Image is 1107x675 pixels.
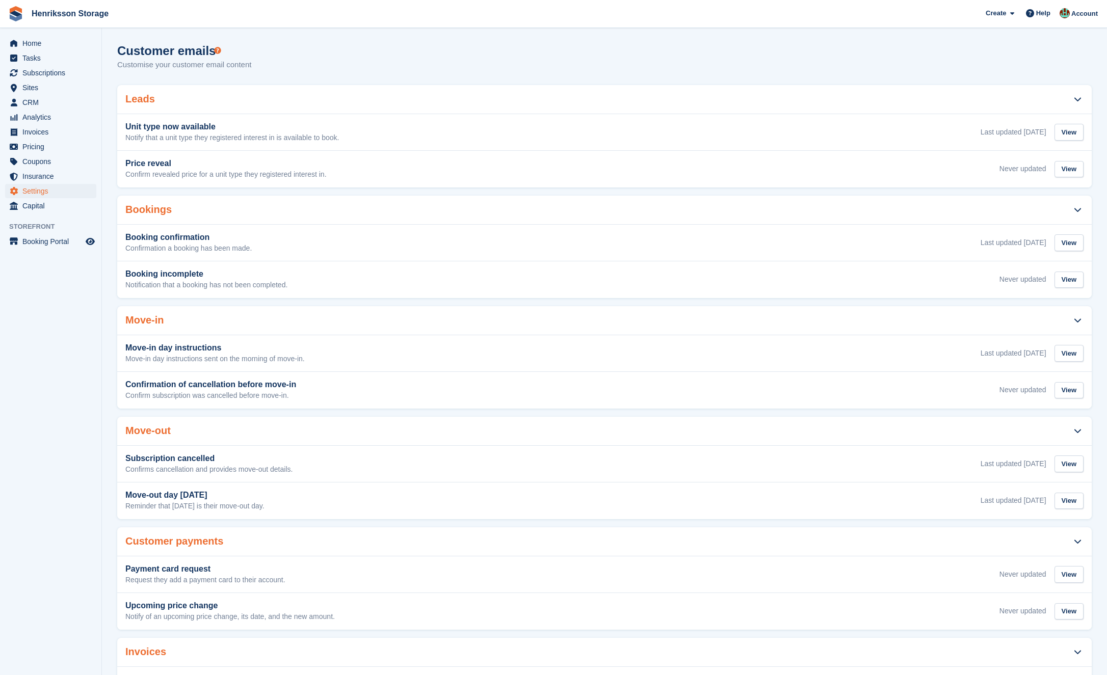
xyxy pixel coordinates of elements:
h2: Bookings [125,204,172,215]
span: Sites [22,80,84,95]
h3: Unit type now available [125,122,339,131]
h3: Subscription cancelled [125,454,293,463]
h3: Price reveal [125,159,327,168]
div: View [1055,124,1084,141]
div: Never updated [999,164,1046,174]
h3: Upcoming price change [125,601,335,610]
a: Booking incomplete Notification that a booking has not been completed. Never updated View [117,261,1092,298]
p: Confirms cancellation and provides move-out details. [125,465,293,474]
a: menu [5,184,96,198]
a: Price reveal Confirm revealed price for a unit type they registered interest in. Never updated View [117,151,1092,187]
p: Move-in day instructions sent on the morning of move-in. [125,355,305,364]
div: Last updated [DATE] [981,458,1046,469]
a: Move-out day [DATE] Reminder that [DATE] is their move-out day. Last updated [DATE] View [117,482,1092,519]
a: menu [5,66,96,80]
a: menu [5,36,96,50]
div: View [1055,493,1084,509]
div: Tooltip anchor [213,46,222,55]
span: Pricing [22,140,84,154]
span: Settings [22,184,84,198]
div: View [1055,455,1084,472]
p: Customise your customer email content [117,59,251,71]
a: Payment card request Request they add a payment card to their account. Never updated View [117,556,1092,593]
span: Home [22,36,84,50]
p: Notify that a unit type they registered interest in is available to book. [125,133,339,143]
div: Never updated [999,274,1046,285]
h2: Move-in [125,314,164,326]
h1: Customer emails [117,44,251,58]
span: Capital [22,199,84,213]
div: View [1055,272,1084,288]
h3: Confirmation of cancellation before move-in [125,380,296,389]
div: Last updated [DATE] [981,348,1046,359]
div: Last updated [DATE] [981,237,1046,248]
p: Reminder that [DATE] is their move-out day. [125,502,265,511]
div: View [1055,603,1084,620]
a: Booking confirmation Confirmation a booking has been made. Last updated [DATE] View [117,225,1092,261]
a: menu [5,51,96,65]
p: Notification that a booking has not been completed. [125,281,287,290]
div: Never updated [999,569,1046,580]
h2: Invoices [125,646,166,658]
div: View [1055,566,1084,583]
h2: Move-out [125,425,171,437]
span: Tasks [22,51,84,65]
a: Henriksson Storage [28,5,113,22]
a: menu [5,169,96,183]
span: Analytics [22,110,84,124]
div: Never updated [999,385,1046,395]
a: menu [5,140,96,154]
h2: Leads [125,93,155,105]
span: CRM [22,95,84,110]
a: Subscription cancelled Confirms cancellation and provides move-out details. Last updated [DATE] View [117,446,1092,482]
span: Account [1071,9,1098,19]
div: Last updated [DATE] [981,127,1046,138]
h2: Customer payments [125,535,223,547]
span: Help [1036,8,1050,18]
p: Confirm revealed price for a unit type they registered interest in. [125,170,327,179]
p: Confirmation a booking has been made. [125,244,252,253]
a: Unit type now available Notify that a unit type they registered interest in is available to book.... [117,114,1092,151]
h3: Move-in day instructions [125,343,305,353]
div: View [1055,234,1084,251]
h3: Booking incomplete [125,269,287,279]
div: View [1055,382,1084,399]
a: menu [5,234,96,249]
a: Upcoming price change Notify of an upcoming price change, its date, and the new amount. Never upd... [117,593,1092,630]
div: Last updated [DATE] [981,495,1046,506]
span: Coupons [22,154,84,169]
img: Isak Martinelle [1060,8,1070,18]
h3: Move-out day [DATE] [125,491,265,500]
img: stora-icon-8386f47178a22dfd0bd8f6a31ec36ba5ce8667c1dd55bd0f319d3a0aa187defe.svg [8,6,23,21]
span: Invoices [22,125,84,139]
p: Confirm subscription was cancelled before move-in. [125,391,296,400]
span: Storefront [9,222,101,232]
p: Notify of an upcoming price change, its date, and the new amount. [125,612,335,622]
div: View [1055,161,1084,178]
a: menu [5,80,96,95]
div: Never updated [999,606,1046,616]
h3: Booking confirmation [125,233,252,242]
span: Subscriptions [22,66,84,80]
span: Insurance [22,169,84,183]
a: menu [5,95,96,110]
a: menu [5,199,96,213]
div: View [1055,345,1084,362]
a: Move-in day instructions Move-in day instructions sent on the morning of move-in. Last updated [D... [117,335,1092,372]
h3: Payment card request [125,564,285,574]
a: menu [5,125,96,139]
a: Confirmation of cancellation before move-in Confirm subscription was cancelled before move-in. Ne... [117,372,1092,409]
a: Preview store [84,235,96,248]
a: menu [5,110,96,124]
span: Booking Portal [22,234,84,249]
span: Create [986,8,1006,18]
a: menu [5,154,96,169]
p: Request they add a payment card to their account. [125,576,285,585]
